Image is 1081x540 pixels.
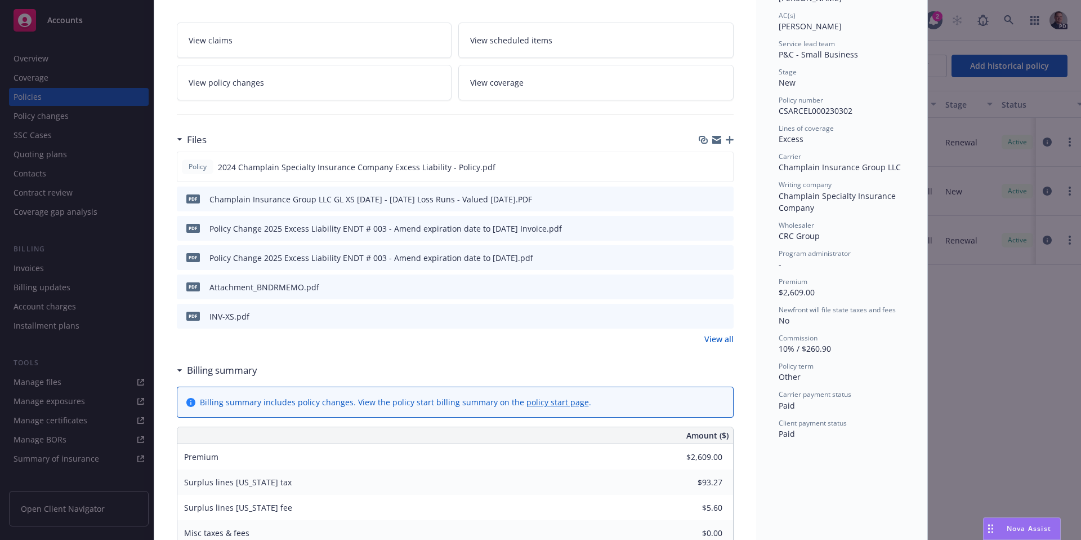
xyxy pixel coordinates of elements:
[200,396,591,408] div: Billing summary includes policy changes. View the policy start billing summary on the .
[779,67,797,77] span: Stage
[184,502,292,513] span: Surplus lines [US_STATE] fee
[719,311,729,322] button: preview file
[186,224,200,232] span: pdf
[719,281,729,293] button: preview file
[779,39,835,48] span: Service lead team
[184,452,218,462] span: Premium
[779,287,815,298] span: $2,609.00
[186,282,200,291] span: pdf
[458,65,734,100] a: View coverage
[470,77,524,88] span: View coverage
[701,223,710,234] button: download file
[704,333,734,345] a: View all
[779,191,898,213] span: Champlain Specialty Insurance Company
[184,477,292,488] span: Surplus lines [US_STATE] tax
[700,161,709,173] button: download file
[719,193,729,205] button: preview file
[209,281,319,293] div: Attachment_BNDRMEMO.pdf
[779,333,818,343] span: Commission
[209,252,533,264] div: Policy Change 2025 Excess Liability ENDT # 003 - Amend expiration date to [DATE].pdf
[984,518,998,539] div: Drag to move
[187,132,207,147] h3: Files
[656,474,729,491] input: 0.00
[779,77,796,88] span: New
[526,397,589,408] a: policy start page
[189,77,264,88] span: View policy changes
[719,252,729,264] button: preview file
[701,252,710,264] button: download file
[779,343,831,354] span: 10% / $260.90
[779,315,789,326] span: No
[701,281,710,293] button: download file
[779,371,801,382] span: Other
[177,363,257,378] div: Billing summary
[779,21,842,32] span: [PERSON_NAME]
[779,400,795,411] span: Paid
[779,418,847,428] span: Client payment status
[779,162,901,172] span: Champlain Insurance Group LLC
[656,499,729,516] input: 0.00
[701,311,710,322] button: download file
[186,253,200,262] span: pdf
[779,361,814,371] span: Policy term
[779,105,852,116] span: CSARCEL000230302
[184,528,249,538] span: Misc taxes & fees
[186,312,200,320] span: pdf
[983,517,1061,540] button: Nova Assist
[458,23,734,58] a: View scheduled items
[779,305,896,315] span: Newfront will file state taxes and fees
[779,389,851,399] span: Carrier payment status
[187,363,257,378] h3: Billing summary
[686,430,729,441] span: Amount ($)
[779,134,803,144] span: Excess
[656,449,729,466] input: 0.00
[218,161,495,173] span: 2024 Champlain Specialty Insurance Company Excess Liability - Policy.pdf
[779,220,814,230] span: Wholesaler
[779,249,851,258] span: Program administrator
[779,428,795,439] span: Paid
[1007,524,1051,533] span: Nova Assist
[779,180,832,189] span: Writing company
[177,65,452,100] a: View policy changes
[779,11,796,20] span: AC(s)
[779,231,820,241] span: CRC Group
[209,193,532,205] div: Champlain Insurance Group LLC GL XS [DATE] - [DATE] Loss Runs - Valued [DATE].PDF
[177,23,452,58] a: View claims
[701,193,710,205] button: download file
[779,49,858,60] span: P&C - Small Business
[209,223,562,234] div: Policy Change 2025 Excess Liability ENDT # 003 - Amend expiration date to [DATE] Invoice.pdf
[779,152,801,161] span: Carrier
[719,223,729,234] button: preview file
[779,95,823,105] span: Policy number
[779,259,781,269] span: -
[779,277,807,286] span: Premium
[177,132,207,147] div: Files
[189,34,233,46] span: View claims
[186,194,200,203] span: PDF
[718,161,729,173] button: preview file
[209,311,249,322] div: INV-XS.pdf
[779,123,834,133] span: Lines of coverage
[186,162,209,172] span: Policy
[470,34,552,46] span: View scheduled items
